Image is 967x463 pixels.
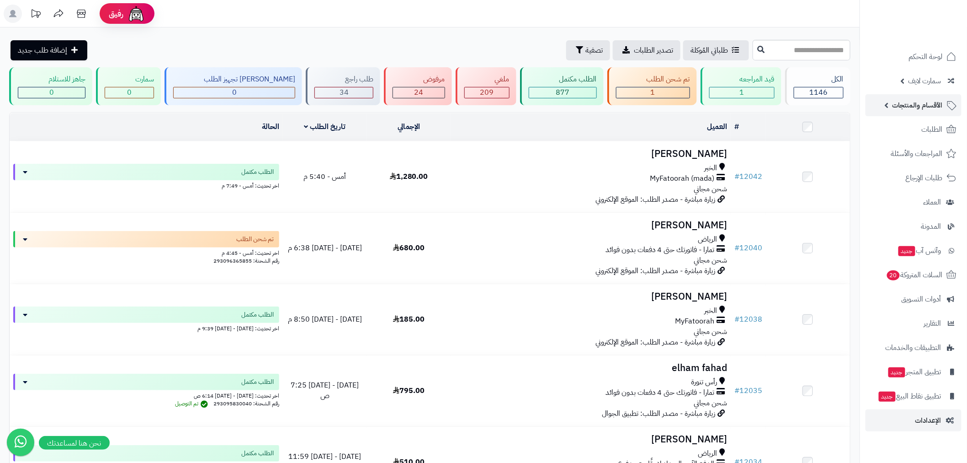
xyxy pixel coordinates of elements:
[241,167,274,177] span: الطلب مكتمل
[898,246,915,256] span: جديد
[606,388,714,398] span: تمارا - فاتورتك حتى 4 دفعات بدون فوائد
[174,87,295,98] div: 0
[909,50,943,63] span: لوحة التحكم
[566,40,610,60] button: تصفية
[232,87,237,98] span: 0
[529,87,596,98] div: 877
[794,74,844,85] div: الكل
[595,265,715,276] span: زيارة مباشرة - مصدر الطلب: الموقع الإلكتروني
[585,45,603,56] span: تصفية
[866,240,962,262] a: وآتس آبجديد
[866,361,962,383] a: تطبيق المتجرجديد
[105,87,154,98] div: 0
[606,67,699,105] a: تم شحن الطلب 1
[866,167,962,189] a: طلبات الإرجاع
[414,87,423,98] span: 24
[921,220,941,233] span: المدونة
[127,5,145,23] img: ai-face.png
[288,242,362,253] span: [DATE] - [DATE] 6:38 م
[915,414,941,427] span: الإعدادات
[886,269,943,281] span: السلات المتروكة
[455,363,727,373] h3: elham fahad
[213,399,279,408] span: رقم الشحنة: 293095830040
[13,248,279,257] div: اخر تحديث: أمس - 4:45 م
[866,215,962,237] a: المدونة
[288,314,362,325] span: [DATE] - [DATE] 8:50 م
[694,183,727,194] span: شحن مجاني
[175,399,210,408] span: تم التوصيل
[465,87,509,98] div: 209
[922,123,943,136] span: الطلبات
[613,40,680,60] a: تصدير الطلبات
[683,40,749,60] a: طلباتي المُوكلة
[906,172,943,184] span: طلبات الإرجاع
[710,87,774,98] div: 1
[18,74,85,85] div: جاهز للاستلام
[866,191,962,213] a: العملاء
[704,163,717,173] span: الخبر
[634,45,673,56] span: تصدير الطلبات
[340,87,349,98] span: 34
[866,337,962,359] a: التطبيقات والخدمات
[173,74,295,85] div: [PERSON_NAME] تجهيز الطلب
[393,385,425,396] span: 795.00
[595,194,715,205] span: زيارة مباشرة - مصدر الطلب: الموقع الإلكتروني
[13,390,279,400] div: اخر تحديث: [DATE] - [DATE] 6:14 ص
[886,341,941,354] span: التطبيقات والخدمات
[529,74,597,85] div: الطلب مكتمل
[734,385,739,396] span: #
[24,5,47,25] a: تحديثات المنصة
[304,67,382,105] a: طلب راجع 34
[698,234,717,245] span: الرياض
[18,45,67,56] span: إضافة طلب جديد
[455,291,727,302] h3: [PERSON_NAME]
[739,87,744,98] span: 1
[809,87,828,98] span: 1146
[866,385,962,407] a: تطبيق نقاط البيعجديد
[879,392,896,402] span: جديد
[455,220,727,231] h3: [PERSON_NAME]
[898,244,941,257] span: وآتس آب
[213,257,279,265] span: رقم الشحنة: 293096365855
[709,74,775,85] div: قيد المراجعه
[454,67,518,105] a: ملغي 209
[455,434,727,445] h3: [PERSON_NAME]
[694,326,727,337] span: شحن مجاني
[393,314,425,325] span: 185.00
[241,310,274,319] span: الطلب مكتمل
[866,312,962,334] a: التقارير
[464,74,510,85] div: ملغي
[905,14,958,33] img: logo-2.png
[393,74,445,85] div: مرفوض
[707,121,727,132] a: العميل
[651,87,655,98] span: 1
[262,121,279,132] a: الحالة
[7,67,94,105] a: جاهز للاستلام 0
[866,288,962,310] a: أدوات التسويق
[13,180,279,190] div: اخر تحديث: أمس - 7:49 م
[109,8,123,19] span: رفيق
[382,67,453,105] a: مرفوض 24
[694,398,727,409] span: شحن مجاني
[455,149,727,159] h3: [PERSON_NAME]
[315,87,373,98] div: 34
[650,173,714,184] span: MyFatoorah (mada)
[734,171,739,182] span: #
[691,377,717,388] span: رأس تنورة
[390,171,428,182] span: 1,280.00
[909,75,941,87] span: سمارت لايف
[734,121,739,132] a: #
[675,316,714,327] span: MyFatoorah
[105,74,154,85] div: سمارت
[734,171,762,182] a: #12042
[480,87,494,98] span: 209
[127,87,132,98] span: 0
[616,87,690,98] div: 1
[49,87,54,98] span: 0
[595,337,715,348] span: زيارة مباشرة - مصدر الطلب: الموقع الإلكتروني
[734,242,739,253] span: #
[241,377,274,387] span: الطلب مكتمل
[887,366,941,378] span: تطبيق المتجر
[866,46,962,68] a: لوحة التحكم
[314,74,373,85] div: طلب راجع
